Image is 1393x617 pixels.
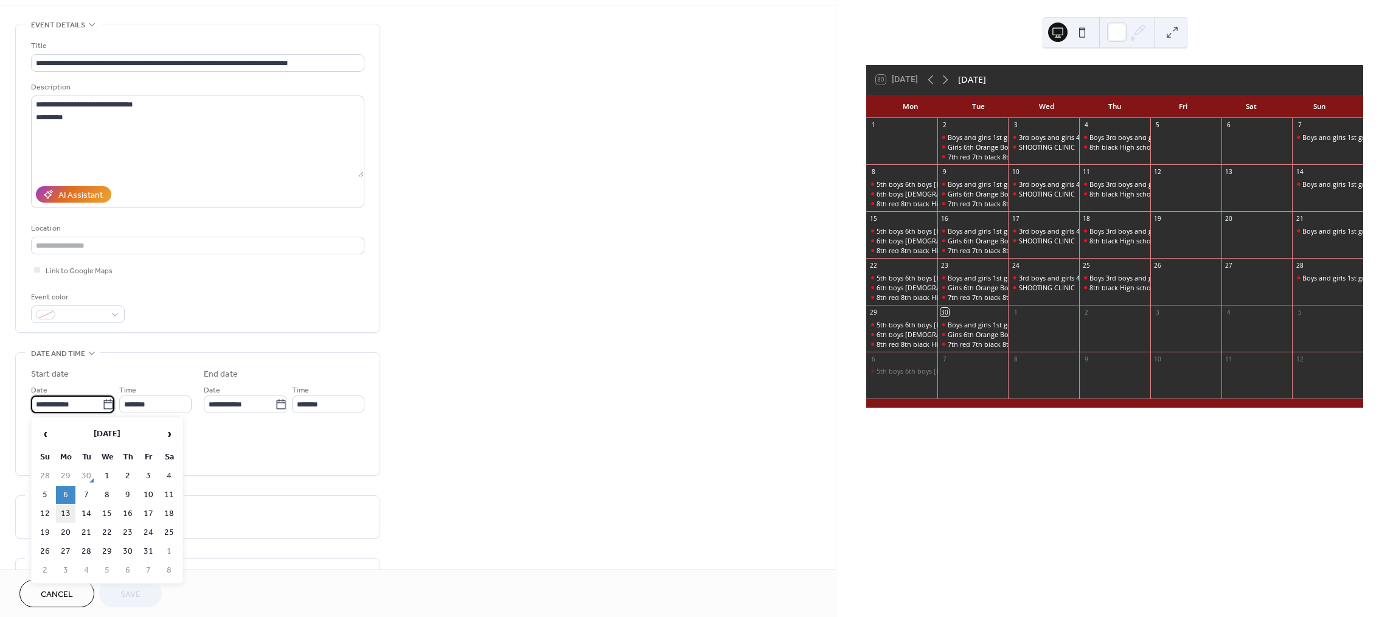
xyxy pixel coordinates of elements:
[77,448,96,466] th: Tu
[1083,308,1091,316] div: 2
[1012,95,1080,118] div: Wed
[937,320,1009,329] div: Boys and girls 1st grade and 2nd grade 5U and 6U Practice
[869,215,878,223] div: 15
[1153,168,1162,176] div: 12
[77,543,96,560] td: 28
[35,562,55,579] td: 2
[1153,308,1162,316] div: 3
[1296,215,1304,223] div: 21
[58,189,103,202] div: AI Assistant
[866,199,937,208] div: 8th red 8th black High school boys Practice
[1079,236,1150,245] div: 8th black High school boys Practice
[877,340,1011,349] div: 8th red 8th black High school boys Practice
[77,505,96,523] td: 14
[1149,95,1217,118] div: Fri
[139,562,158,579] td: 7
[1012,355,1020,363] div: 8
[1012,308,1020,316] div: 1
[869,261,878,270] div: 22
[1292,226,1363,235] div: Boys and girls 1st grade and 2nd grade 5U and 6U Practice
[1296,355,1304,363] div: 12
[940,168,949,176] div: 9
[948,340,1051,349] div: 7th red 7th black 8th red Practice
[118,543,137,560] td: 30
[1225,261,1233,270] div: 27
[1089,133,1319,142] div: Boys 3rd boys and girls 4th boys and girls 5th grade girls 5th boys Practice
[877,366,1186,375] div: 5th boys 6th boys [DEMOGRAPHIC_DATA] 6th boys red 6th grade girls blue 6th girls orange Practice
[866,246,937,255] div: 8th red 8th black High school boys Practice
[35,543,55,560] td: 26
[937,189,1009,198] div: Girls 6th Orange Boys 6th red Boys 6th black Boys
[937,152,1009,161] div: 7th red 7th black 8th red Practice
[1019,273,1246,282] div: 3rd boys and girls 4th boys and girls 5th grade girls 6th girls blue Practice
[1225,121,1233,130] div: 6
[31,368,69,381] div: Start date
[937,180,1009,189] div: Boys and girls 1st grade and 2nd grade 5U and 6U Practice
[1008,236,1079,245] div: SHOOTING CLINIC
[948,142,1207,152] div: Girls 6th Orange Boys 6th white Boys 6th red Boys 6th black Boys 7th white Practice
[948,273,1130,282] div: Boys and girls 1st grade and 2nd grade 5U and 6U Practice
[1079,226,1150,235] div: Boys 3rd boys and girls 4th boys and girls 5th grade girls 5th boys Practice
[877,293,1011,302] div: 8th red 8th black High school boys Practice
[1079,189,1150,198] div: 8th black High school boys Practice
[1225,168,1233,176] div: 13
[866,283,937,292] div: 6th boys black 7th white 7th red 7th black Practice
[937,283,1009,292] div: Girls 6th Orange Boys 6th red Boys 6th black Boys
[1296,261,1304,270] div: 28
[940,355,949,363] div: 7
[118,448,137,466] th: Th
[937,293,1009,302] div: 7th red 7th black 8th red Practice
[948,283,1102,292] div: Girls 6th Orange Boys 6th red Boys 6th black Boys
[940,308,949,316] div: 30
[97,486,117,504] td: 8
[877,180,1186,189] div: 5th boys 6th boys [DEMOGRAPHIC_DATA] 6th boys red 6th grade girls blue 6th girls orange Practice
[159,467,179,485] td: 4
[1019,142,1075,152] div: SHOOTING CLINIC
[118,486,137,504] td: 9
[19,580,94,607] button: Cancel
[877,199,1011,208] div: 8th red 8th black High school boys Practice
[937,340,1009,349] div: 7th red 7th black 8th red Practice
[1153,261,1162,270] div: 26
[1012,121,1020,130] div: 3
[866,366,937,375] div: 5th boys 6th boys white 6th boys red 6th grade girls blue 6th girls orange Practice
[56,486,75,504] td: 6
[877,330,1090,339] div: 6th boys [DEMOGRAPHIC_DATA] 7th white 7th red 7th black Practice
[56,524,75,542] td: 20
[948,133,1130,142] div: Boys and girls 1st grade and 2nd grade 5U and 6U Practice
[1285,95,1353,118] div: Sun
[97,524,117,542] td: 22
[948,199,1051,208] div: 7th red 7th black 8th red Practice
[948,330,1102,339] div: Girls 6th Orange Boys 6th red Boys 6th black Boys
[937,133,1009,142] div: Boys and girls 1st grade and 2nd grade 5U and 6U Practice
[958,73,986,86] div: [DATE]
[1296,308,1304,316] div: 5
[937,246,1009,255] div: 7th red 7th black 8th red Practice
[937,199,1009,208] div: 7th red 7th black 8th red Practice
[1089,142,1200,152] div: 8th black High school boys Practice
[1292,273,1363,282] div: Boys and girls 1st grade and 2nd grade 5U and 6U Practice
[1079,142,1150,152] div: 8th black High school boys Practice
[1019,133,1246,142] div: 3rd boys and girls 4th boys and girls 5th grade girls 6th girls blue Practice
[1225,215,1233,223] div: 20
[35,448,55,466] th: Su
[139,448,158,466] th: Fr
[1012,261,1020,270] div: 24
[118,505,137,523] td: 16
[97,562,117,579] td: 5
[1296,121,1304,130] div: 7
[139,467,158,485] td: 3
[866,320,937,329] div: 5th boys 6th boys white 6th boys red 6th grade girls blue 6th girls orange Practice
[35,486,55,504] td: 5
[1008,142,1079,152] div: SHOOTING CLINIC
[866,180,937,189] div: 5th boys 6th boys white 6th boys red 6th grade girls blue 6th girls orange Practice
[1083,121,1091,130] div: 4
[877,320,1186,329] div: 5th boys 6th boys [DEMOGRAPHIC_DATA] 6th boys red 6th grade girls blue 6th girls orange Practice
[159,543,179,560] td: 1
[97,543,117,560] td: 29
[1153,355,1162,363] div: 10
[159,448,179,466] th: Sa
[948,180,1130,189] div: Boys and girls 1st grade and 2nd grade 5U and 6U Practice
[1008,283,1079,292] div: SHOOTING CLINIC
